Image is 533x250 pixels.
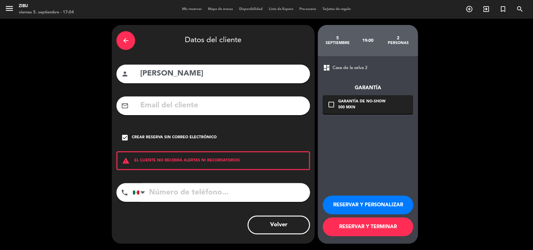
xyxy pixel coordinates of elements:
i: check_box [121,134,129,141]
span: Pre-acceso [296,7,319,11]
input: Número de teléfono... [133,183,310,202]
div: 500 MXN [338,105,386,111]
div: 5 [323,36,353,41]
div: viernes 5. septiembre - 17:04 [19,9,74,16]
div: personas [383,41,413,46]
span: dashboard [323,64,330,71]
i: add_circle_outline [466,5,473,13]
button: RESERVAR Y TERMINAR [323,218,413,236]
span: Tarjetas de regalo [319,7,354,11]
div: Garantía [323,84,413,92]
i: turned_in_not [499,5,507,13]
i: warning [117,157,134,164]
input: Email del cliente [140,99,305,112]
div: Garantía de no-show [338,99,386,105]
span: Lista de Espera [266,7,296,11]
input: Nombre del cliente [140,67,305,80]
div: 2 [383,36,413,41]
button: RESERVAR Y PERSONALIZAR [323,196,413,214]
div: Zibu [19,3,74,9]
i: check_box_outline_blank [328,101,335,108]
div: EL CLIENTE NO RECIBIRÁ ALERTAS NI RECORDATORIOS [116,151,310,170]
button: Volver [248,216,310,234]
div: septiembre [323,41,353,46]
i: person [121,70,129,78]
div: Crear reserva sin correo electrónico [132,135,217,141]
div: 19:00 [353,30,383,51]
span: Casa de la selva 2 [333,64,368,71]
i: arrow_back [122,37,130,44]
i: phone [121,189,128,196]
button: menu [5,4,14,15]
i: mail_outline [121,102,129,110]
span: Mapa de mesas [205,7,236,11]
div: Datos del cliente [116,30,310,51]
span: Mis reservas [179,7,205,11]
i: menu [5,4,14,13]
i: exit_to_app [482,5,490,13]
span: Disponibilidad [236,7,266,11]
div: Mexico (México): +52 [133,184,147,202]
i: search [516,5,524,13]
